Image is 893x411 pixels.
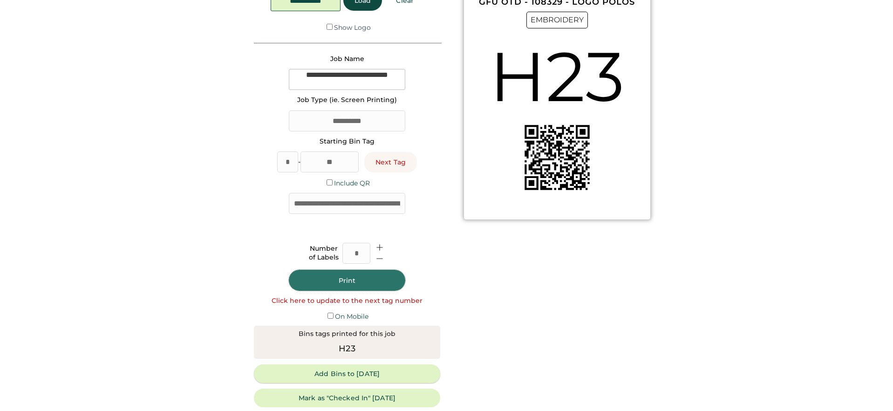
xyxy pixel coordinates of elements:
[334,179,370,187] label: Include QR
[289,270,405,291] button: Print
[490,28,625,125] div: H23
[339,342,355,355] div: H23
[330,55,364,64] div: Job Name
[335,312,368,321] label: On Mobile
[254,389,440,407] button: Mark as "Checked In" [DATE]
[309,244,339,262] div: Number of Labels
[299,329,395,339] div: Bins tags printed for this job
[334,23,371,32] label: Show Logo
[272,296,423,306] div: Click here to update to the next tag number
[526,12,588,28] div: EMBROIDERY
[364,152,417,172] button: Next Tag
[320,137,375,146] div: Starting Bin Tag
[297,96,397,105] div: Job Type (ie. Screen Printing)
[298,158,300,167] div: -
[254,364,440,383] button: Add Bins to [DATE]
